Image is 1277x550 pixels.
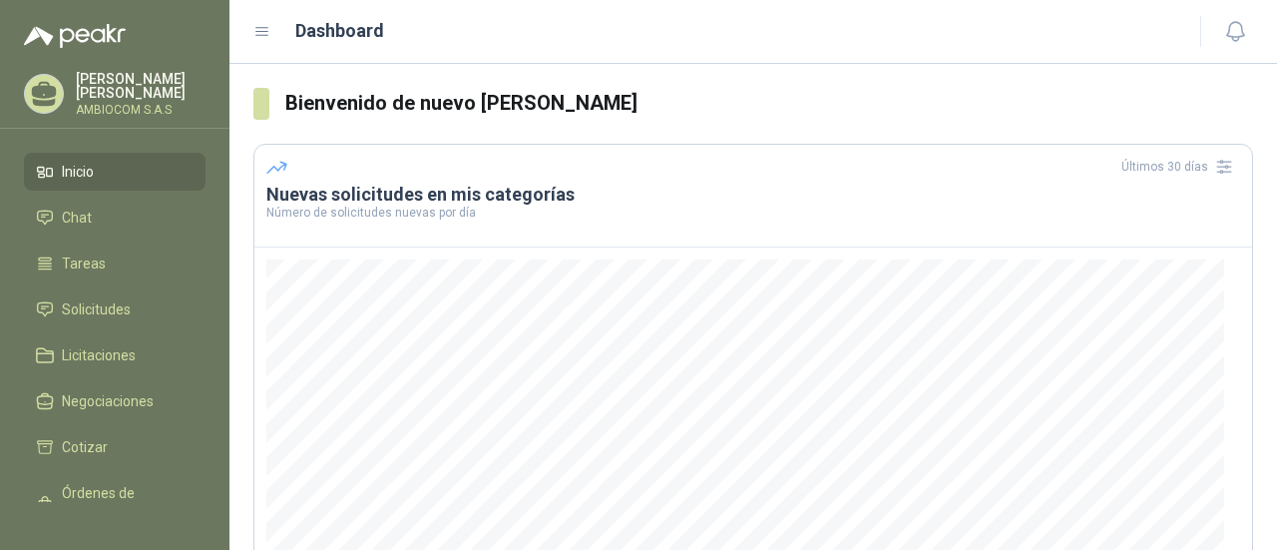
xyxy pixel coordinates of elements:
span: Órdenes de Compra [62,482,187,526]
p: [PERSON_NAME] [PERSON_NAME] [76,72,206,100]
h1: Dashboard [295,17,384,45]
a: Solicitudes [24,290,206,328]
h3: Nuevas solicitudes en mis categorías [266,183,1240,207]
a: Órdenes de Compra [24,474,206,534]
div: Últimos 30 días [1121,151,1240,183]
img: Logo peakr [24,24,126,48]
a: Tareas [24,245,206,282]
span: Chat [62,207,92,229]
span: Inicio [62,161,94,183]
span: Negociaciones [62,390,154,412]
span: Licitaciones [62,344,136,366]
h3: Bienvenido de nuevo [PERSON_NAME] [285,88,1254,119]
span: Solicitudes [62,298,131,320]
a: Chat [24,199,206,237]
p: AMBIOCOM S.A.S [76,104,206,116]
a: Cotizar [24,428,206,466]
a: Negociaciones [24,382,206,420]
p: Número de solicitudes nuevas por día [266,207,1240,219]
span: Cotizar [62,436,108,458]
span: Tareas [62,253,106,275]
a: Licitaciones [24,336,206,374]
a: Inicio [24,153,206,191]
